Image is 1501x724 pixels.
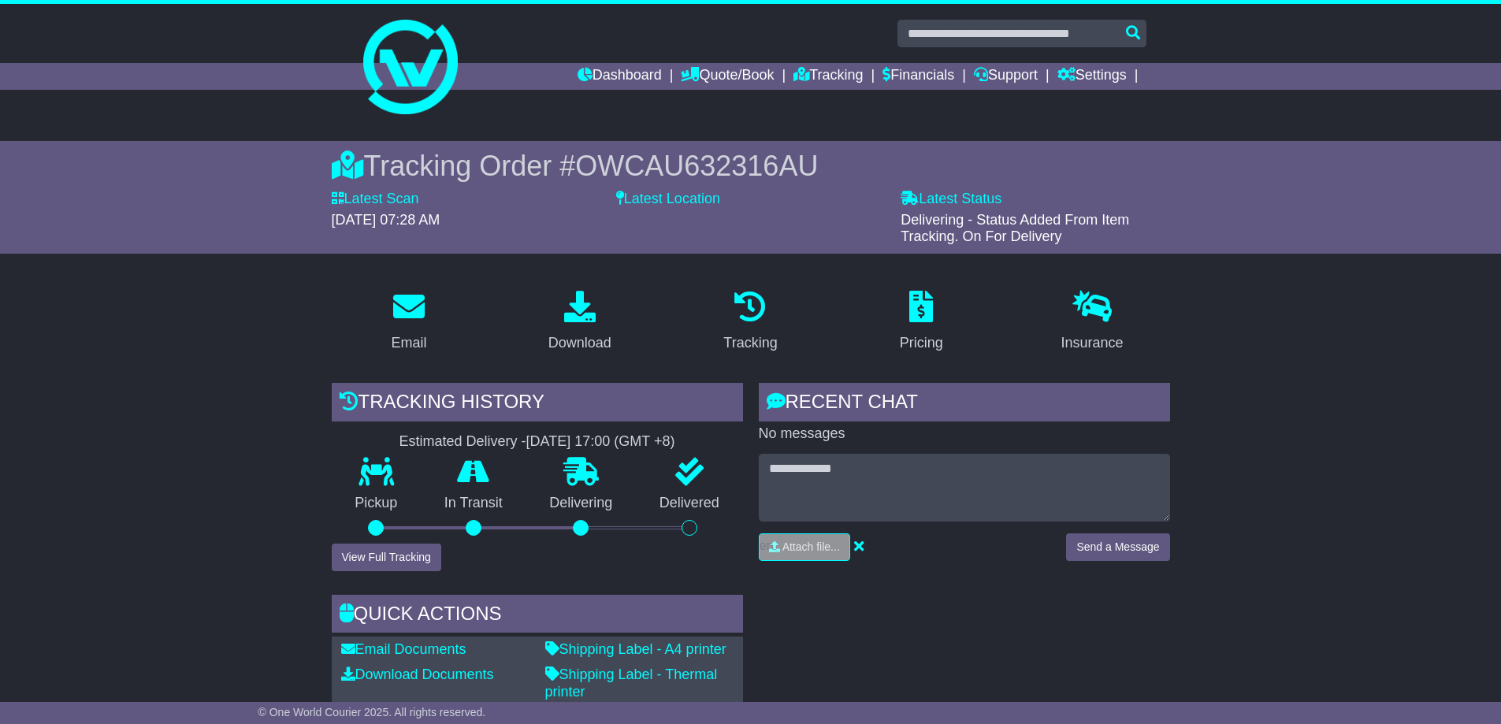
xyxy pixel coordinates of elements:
div: RECENT CHAT [759,383,1170,425]
div: Estimated Delivery - [332,433,743,451]
p: No messages [759,425,1170,443]
p: Delivering [526,495,637,512]
span: Delivering - Status Added From Item Tracking. On For Delivery [901,212,1129,245]
a: Download [538,285,622,359]
a: Dashboard [578,63,662,90]
span: OWCAU632316AU [575,150,818,182]
a: Financials [882,63,954,90]
div: Quick Actions [332,595,743,637]
p: In Transit [421,495,526,512]
a: Support [974,63,1038,90]
a: Insurance [1051,285,1134,359]
p: Pickup [332,495,422,512]
div: Email [391,332,426,354]
a: Shipping Label - A4 printer [545,641,726,657]
span: [DATE] 07:28 AM [332,212,440,228]
a: Download Documents [341,666,494,682]
a: Shipping Label - Thermal printer [545,666,718,700]
button: Send a Message [1066,533,1169,561]
div: Tracking Order # [332,149,1170,183]
span: © One World Courier 2025. All rights reserved. [258,706,486,718]
a: Tracking [713,285,787,359]
a: Quote/Book [681,63,774,90]
button: View Full Tracking [332,544,441,571]
div: Download [548,332,611,354]
div: [DATE] 17:00 (GMT +8) [526,433,675,451]
p: Delivered [636,495,743,512]
a: Tracking [793,63,863,90]
a: Settings [1057,63,1127,90]
label: Latest Status [901,191,1001,208]
label: Latest Location [616,191,720,208]
div: Tracking [723,332,777,354]
a: Pricing [890,285,953,359]
div: Insurance [1061,332,1124,354]
a: Email Documents [341,641,466,657]
div: Tracking history [332,383,743,425]
a: Email [381,285,437,359]
div: Pricing [900,332,943,354]
label: Latest Scan [332,191,419,208]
